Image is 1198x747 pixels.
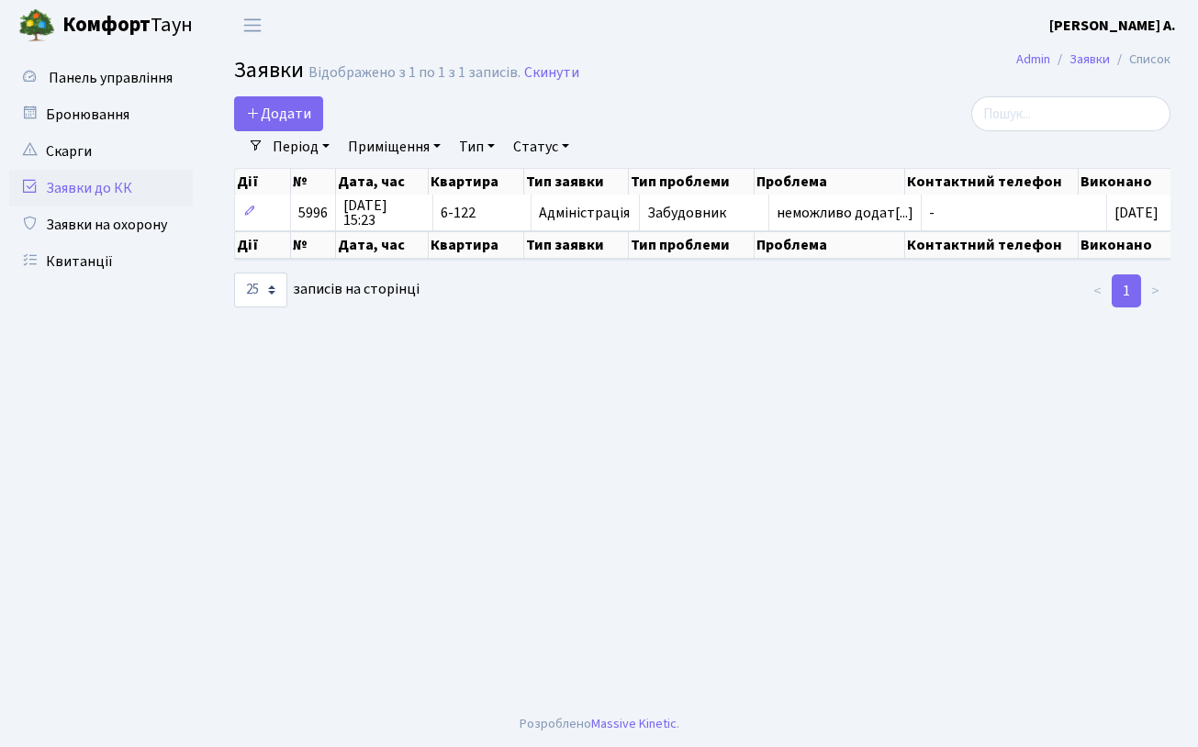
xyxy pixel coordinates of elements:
[1079,169,1176,195] th: Виконано
[49,68,173,88] span: Панель управління
[265,131,337,162] a: Період
[929,206,1099,220] span: -
[9,133,193,170] a: Скарги
[905,169,1079,195] th: Контактний телефон
[234,54,304,86] span: Заявки
[755,231,905,259] th: Проблема
[971,96,1170,131] input: Пошук...
[9,206,193,243] a: Заявки на охорону
[230,10,275,40] button: Переключити навігацію
[1114,203,1159,223] span: [DATE]
[341,131,448,162] a: Приміщення
[343,198,425,228] span: [DATE] 15:23
[9,60,193,96] a: Панель управління
[524,64,579,82] a: Скинути
[1049,15,1176,37] a: [PERSON_NAME] А.
[336,169,429,195] th: Дата, час
[1016,50,1050,69] a: Admin
[291,231,336,259] th: №
[441,206,523,220] span: 6-122
[429,231,523,259] th: Квартира
[777,203,913,223] span: неможливо додат[...]
[1110,50,1170,70] li: Список
[506,131,577,162] a: Статус
[629,231,755,259] th: Тип проблеми
[234,273,287,307] select: записів на сторінці
[246,104,311,124] span: Додати
[9,243,193,280] a: Квитанції
[235,231,291,259] th: Дії
[291,169,336,195] th: №
[539,206,632,220] span: Адміністрація
[1049,16,1176,36] b: [PERSON_NAME] А.
[9,96,193,133] a: Бронювання
[1112,274,1141,307] a: 1
[1079,231,1176,259] th: Виконано
[905,231,1079,259] th: Контактний телефон
[520,714,679,734] div: Розроблено .
[336,231,429,259] th: Дата, час
[9,170,193,206] a: Заявки до КК
[629,169,755,195] th: Тип проблеми
[298,203,328,223] span: 5996
[234,96,323,131] a: Додати
[62,10,151,39] b: Комфорт
[989,40,1198,79] nav: breadcrumb
[647,206,761,220] span: Забудовник
[524,231,630,259] th: Тип заявки
[18,7,55,44] img: logo.png
[429,169,523,195] th: Квартира
[524,169,630,195] th: Тип заявки
[452,131,502,162] a: Тип
[1069,50,1110,69] a: Заявки
[235,169,291,195] th: Дії
[308,64,521,82] div: Відображено з 1 по 1 з 1 записів.
[234,273,420,307] label: записів на сторінці
[62,10,193,41] span: Таун
[591,714,677,733] a: Massive Kinetic
[755,169,905,195] th: Проблема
